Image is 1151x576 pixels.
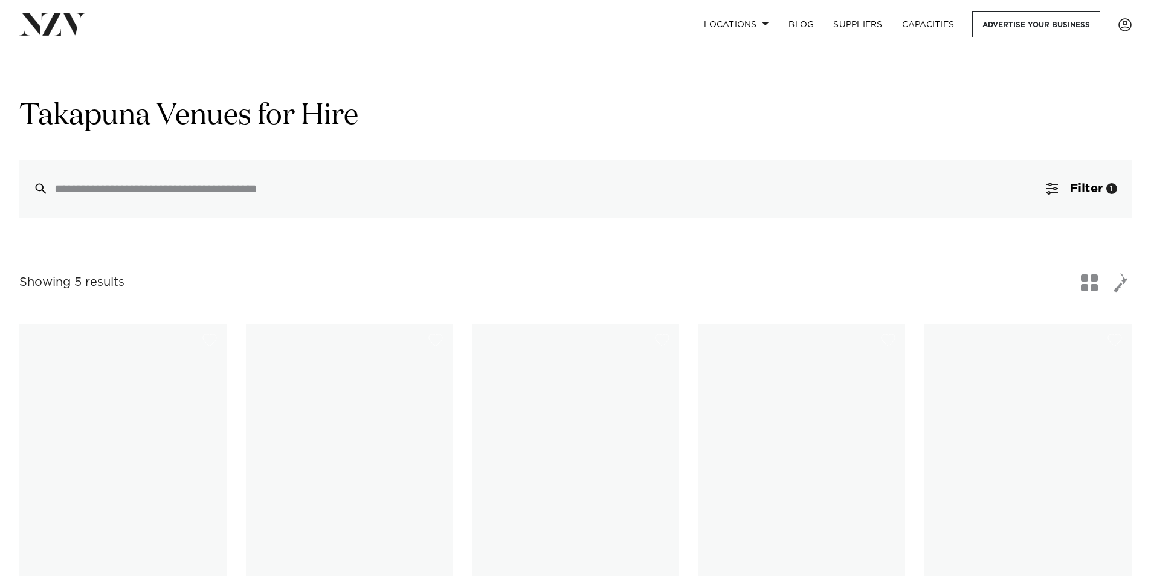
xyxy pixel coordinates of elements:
a: BLOG [779,11,824,37]
a: Locations [694,11,779,37]
div: 1 [1106,183,1117,194]
a: Advertise your business [972,11,1100,37]
span: Filter [1070,183,1103,195]
a: Capacities [892,11,964,37]
div: Showing 5 results [19,273,124,292]
h1: Takapuna Venues for Hire [19,97,1132,135]
a: SUPPLIERS [824,11,892,37]
button: Filter1 [1031,160,1132,218]
img: nzv-logo.png [19,13,85,35]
